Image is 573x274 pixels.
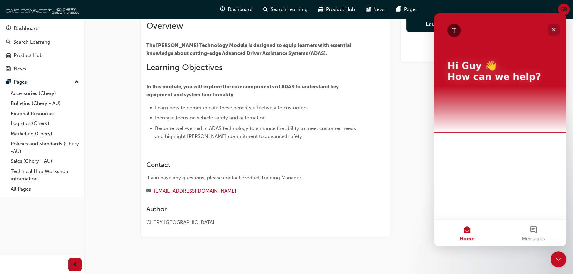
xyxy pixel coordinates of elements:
span: search-icon [263,5,268,14]
a: Policies and Standards (Chery -AU) [8,139,82,156]
a: guage-iconDashboard [215,3,258,16]
span: Learning Objectives [146,62,223,72]
button: DashboardSearch LearningProduct HubNews [3,21,82,76]
span: Increase focus on vehicle safety and automation. [155,115,267,121]
span: car-icon [318,5,323,14]
span: car-icon [6,53,11,59]
span: news-icon [6,66,11,72]
a: car-iconProduct Hub [313,3,360,16]
button: GR [558,4,570,15]
span: Dashboard [228,6,253,13]
button: Pages [3,76,82,88]
span: guage-icon [220,5,225,14]
span: prev-icon [73,261,78,269]
div: Search Learning [13,38,50,46]
div: Product Hub [14,52,43,59]
a: search-iconSearch Learning [258,3,313,16]
span: GR [560,6,567,13]
span: search-icon [6,39,11,45]
div: CHERY [GEOGRAPHIC_DATA] [146,219,361,226]
div: Dashboard [14,25,39,32]
span: The [PERSON_NAME] Technology Module is designed to equip learners with essential knowledge about ... [146,42,352,56]
a: Launch eLearning module [406,16,511,32]
span: Learn how to communicate these benefits effectively to customers. [155,105,309,111]
span: pages-icon [6,79,11,85]
div: Email [146,187,361,195]
span: Search Learning [271,6,308,13]
img: oneconnect [3,3,79,16]
span: up-icon [74,78,79,87]
h3: Author [146,206,361,213]
span: Become well-versed in ADAS technology to enhance the ability to meet customer needs and highlight... [155,125,357,139]
a: External Resources [8,109,82,119]
span: Overview [146,21,183,31]
span: guage-icon [6,26,11,32]
div: News [14,65,26,73]
span: Pages [404,6,418,13]
div: If you have any questions, please contact Product Training Manager. [146,174,361,182]
a: News [3,63,82,75]
span: News [373,6,386,13]
a: Technical Hub Workshop information [8,166,82,184]
a: Sales (Chery - AU) [8,156,82,166]
a: All Pages [8,184,82,194]
a: Search Learning [3,36,82,48]
a: Accessories (Chery) [8,88,82,99]
span: news-icon [366,5,371,14]
iframe: Intercom live chat [434,13,566,246]
a: Logistics (Chery) [8,118,82,129]
a: [EMAIL_ADDRESS][DOMAIN_NAME] [154,188,236,194]
a: Marketing (Chery) [8,129,82,139]
a: Bulletins (Chery - AU) [8,98,82,109]
span: In this module, you will explore the core components of ADAS to understand key equipment and syst... [146,84,340,98]
a: Product Hub [3,49,82,62]
h3: Contact [146,161,361,169]
div: Pages [14,78,27,86]
span: Product Hub [326,6,355,13]
a: Dashboard [3,23,82,35]
span: pages-icon [396,5,401,14]
span: email-icon [146,188,151,194]
iframe: Intercom live chat [551,251,566,267]
a: pages-iconPages [391,3,423,16]
a: news-iconNews [360,3,391,16]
